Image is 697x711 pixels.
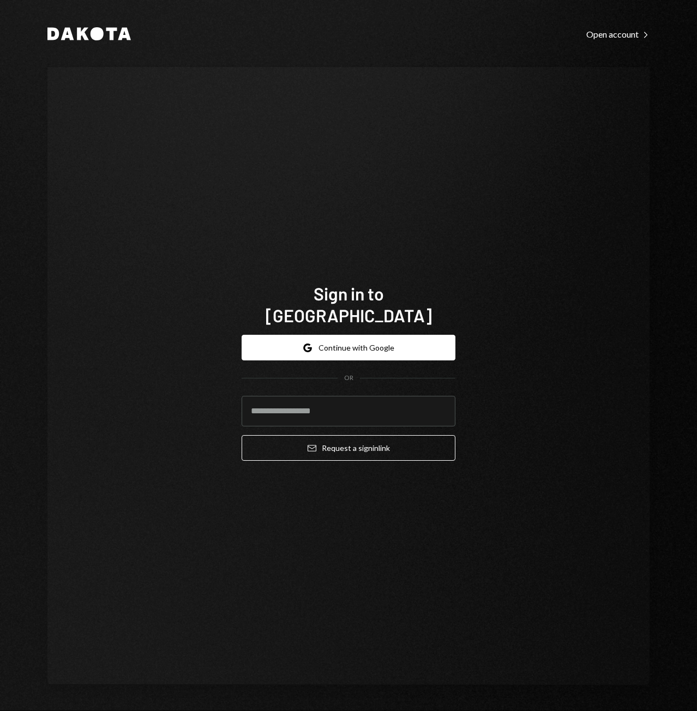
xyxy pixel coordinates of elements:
[242,335,455,360] button: Continue with Google
[586,28,650,40] a: Open account
[242,435,455,461] button: Request a signinlink
[242,282,455,326] h1: Sign in to [GEOGRAPHIC_DATA]
[586,29,650,40] div: Open account
[344,373,353,383] div: OR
